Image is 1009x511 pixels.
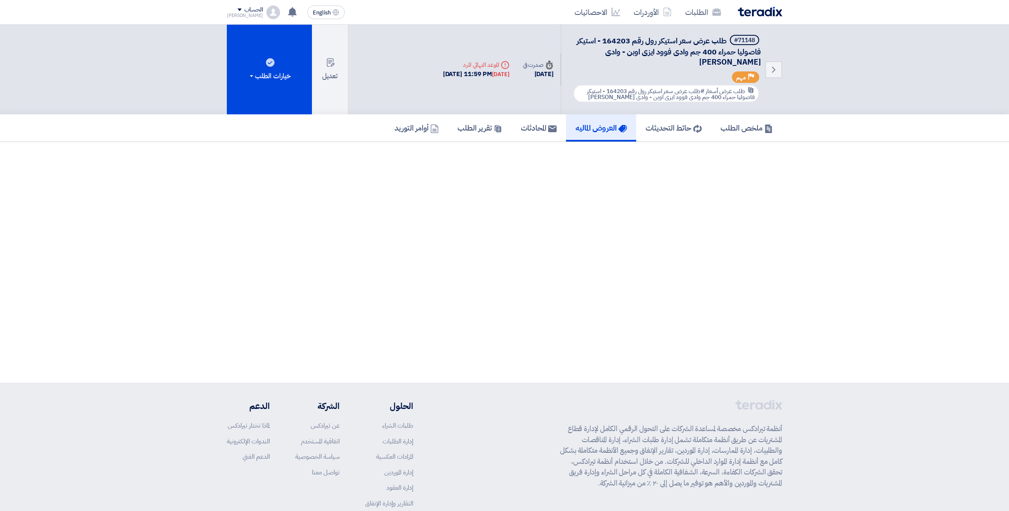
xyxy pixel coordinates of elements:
a: المزادات العكسية [376,452,413,461]
li: الشركة [295,400,340,412]
a: حائط التحديثات [636,114,711,142]
a: الطلبات [678,2,728,22]
h5: طلب عرض سعر استيكر رول رقم 164203 - استيكر فاصوليا حمراء 400 جم وادى فوود ايزى اوبن - وادى فود ال... [572,35,761,67]
h5: ملخص الطلب [720,123,773,133]
div: خيارات الطلب [248,71,291,81]
a: أوامر التوريد [385,114,448,142]
a: إدارة الطلبات [383,437,413,446]
a: سياسة الخصوصية [295,452,340,461]
span: #طلب عرض سعر استيكر رول رقم 164203 - استيكر فاصوليا حمراء 400 جم وادى فوود ايزى اوبن - وادى [PERS... [587,87,755,102]
div: الحساب [244,6,263,14]
h5: المحادثات [521,123,557,133]
a: المحادثات [512,114,566,142]
a: طلبات الشراء [382,421,413,430]
img: profile_test.png [266,6,280,19]
a: تواصل معنا [312,468,340,477]
img: Teradix logo [738,7,782,17]
button: خيارات الطلب [227,25,312,114]
div: الموعد النهائي للرد [443,60,509,69]
h5: العروض الماليه [575,123,627,133]
a: الأوردرات [627,2,678,22]
h5: تقرير الطلب [457,123,502,133]
a: الاحصائيات [568,2,627,22]
button: English [307,6,345,19]
p: أنظمة تيرادكس مخصصة لمساعدة الشركات على التحول الرقمي الكامل لإدارة قطاع المشتريات عن طريق أنظمة ... [560,423,782,488]
a: اتفاقية المستخدم [301,437,340,446]
a: لماذا تختار تيرادكس [228,421,270,430]
a: التقارير وإدارة الإنفاق [365,499,413,508]
a: العروض الماليه [566,114,636,142]
h5: أوامر التوريد [394,123,439,133]
a: إدارة الموردين [384,468,413,477]
span: English [313,10,331,16]
a: إدارة العقود [386,483,413,492]
div: صدرت في [523,60,554,69]
div: [DATE] 11:59 PM [443,69,509,79]
a: ملخص الطلب [711,114,782,142]
a: تقرير الطلب [448,114,512,142]
span: مهم [736,74,746,82]
div: [DATE] [492,70,509,79]
button: تعديل [312,25,348,114]
a: عن تيرادكس [311,421,340,430]
span: طلب عرض سعر استيكر رول رقم 164203 - استيكر فاصوليا حمراء 400 جم وادى فوود ايزى اوبن - وادى [PERSO... [577,35,761,68]
div: [DATE] [523,69,554,79]
li: الدعم [227,400,270,412]
div: #71148 [734,37,755,43]
h5: حائط التحديثات [646,123,702,133]
span: طلب عرض أسعار [706,87,745,96]
a: الندوات الإلكترونية [227,437,270,446]
div: [PERSON_NAME] [227,13,263,18]
a: الدعم الفني [243,452,270,461]
li: الحلول [365,400,413,412]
